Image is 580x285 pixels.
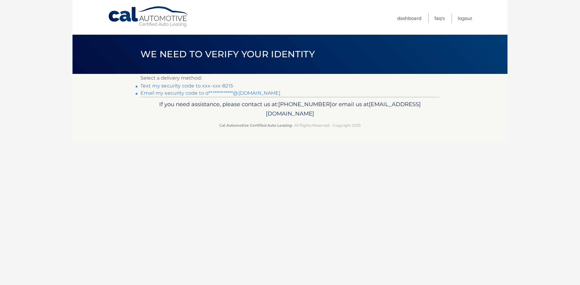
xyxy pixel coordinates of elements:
[458,13,472,23] a: Logout
[397,13,421,23] a: Dashboard
[219,123,292,128] strong: Cal Automotive Certified Auto Leasing
[140,49,315,60] span: We need to verify your identity
[108,6,189,27] a: Cal Automotive
[140,74,440,82] p: Select a delivery method:
[140,83,233,89] a: Text my security code to xxx-xxx-8215
[278,101,332,108] span: [PHONE_NUMBER]
[434,13,445,23] a: FAQ's
[144,100,436,119] p: If you need assistance, please contact us at: or email us at
[144,122,436,128] p: - All Rights Reserved - Copyright 2025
